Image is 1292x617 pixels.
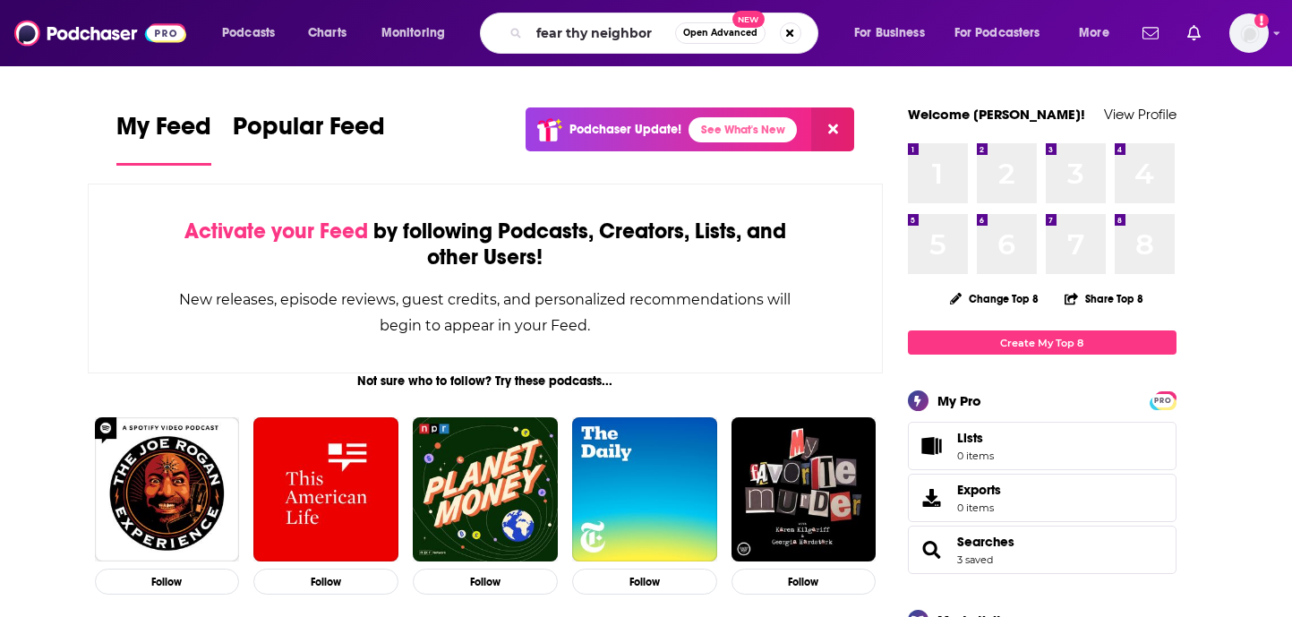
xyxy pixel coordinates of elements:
[675,22,766,44] button: Open AdvancedNew
[572,569,717,595] button: Follow
[1152,394,1174,407] span: PRO
[957,430,983,446] span: Lists
[253,417,398,562] img: This American Life
[908,474,1176,522] a: Exports
[1066,19,1132,47] button: open menu
[1135,18,1166,48] a: Show notifications dropdown
[957,450,994,462] span: 0 items
[842,19,947,47] button: open menu
[369,19,468,47] button: open menu
[957,501,1001,514] span: 0 items
[957,553,993,566] a: 3 saved
[296,19,357,47] a: Charts
[14,16,186,50] img: Podchaser - Follow, Share and Rate Podcasts
[184,218,368,244] span: Activate your Feed
[497,13,835,54] div: Search podcasts, credits, & more...
[683,29,757,38] span: Open Advanced
[957,430,994,446] span: Lists
[943,19,1066,47] button: open menu
[937,392,981,409] div: My Pro
[529,19,675,47] input: Search podcasts, credits, & more...
[95,569,240,595] button: Follow
[954,21,1040,46] span: For Podcasters
[1229,13,1269,53] button: Show profile menu
[1229,13,1269,53] img: User Profile
[308,21,347,46] span: Charts
[957,482,1001,498] span: Exports
[569,122,681,137] p: Podchaser Update!
[88,373,884,389] div: Not sure who to follow? Try these podcasts...
[1104,106,1176,123] a: View Profile
[689,117,797,142] a: See What's New
[939,287,1050,310] button: Change Top 8
[957,534,1014,550] a: Searches
[413,569,558,595] button: Follow
[178,287,793,338] div: New releases, episode reviews, guest credits, and personalized recommendations will begin to appe...
[732,11,765,28] span: New
[413,417,558,562] img: Planet Money
[1254,13,1269,28] svg: Add a profile image
[732,417,877,562] img: My Favorite Murder with Karen Kilgariff and Georgia Hardstark
[116,111,211,166] a: My Feed
[908,330,1176,355] a: Create My Top 8
[914,433,950,458] span: Lists
[914,537,950,562] a: Searches
[914,485,950,510] span: Exports
[178,219,793,270] div: by following Podcasts, Creators, Lists, and other Users!
[908,526,1176,574] span: Searches
[732,569,877,595] button: Follow
[210,19,298,47] button: open menu
[908,106,1085,123] a: Welcome [PERSON_NAME]!
[854,21,925,46] span: For Business
[253,569,398,595] button: Follow
[1064,281,1144,316] button: Share Top 8
[233,111,385,166] a: Popular Feed
[381,21,445,46] span: Monitoring
[1152,393,1174,407] a: PRO
[1079,21,1109,46] span: More
[116,111,211,152] span: My Feed
[1229,13,1269,53] span: Logged in as jackiemayer
[233,111,385,152] span: Popular Feed
[222,21,275,46] span: Podcasts
[572,417,717,562] img: The Daily
[1180,18,1208,48] a: Show notifications dropdown
[908,422,1176,470] a: Lists
[95,417,240,562] img: The Joe Rogan Experience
